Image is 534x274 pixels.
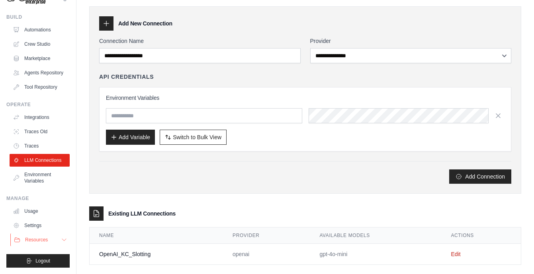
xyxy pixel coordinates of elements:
button: Add Variable [106,130,155,145]
td: gpt-4o-mini [310,244,441,265]
a: Integrations [10,111,70,124]
a: Crew Studio [10,38,70,51]
a: Edit [451,251,460,257]
button: Switch to Bulk View [160,130,227,145]
a: Agents Repository [10,66,70,79]
button: Resources [10,233,70,246]
div: Operate [6,101,70,108]
a: Environment Variables [10,168,70,187]
span: Logout [35,258,50,264]
label: Connection Name [99,37,301,45]
a: Traces Old [10,125,70,138]
div: Manage [6,195,70,202]
td: openai [223,244,310,265]
h3: Add New Connection [118,19,172,27]
td: OpenAI_KC_Slotting [90,244,223,265]
div: Build [6,14,70,20]
button: Logout [6,254,70,268]
a: Tool Repository [10,81,70,93]
th: Actions [441,227,521,244]
button: Add Connection [449,169,511,184]
span: Switch to Bulk View [173,133,221,141]
a: LLM Connections [10,154,70,167]
th: Provider [223,227,310,244]
th: Name [90,227,223,244]
h3: Existing LLM Connections [108,210,176,218]
a: Marketplace [10,52,70,65]
a: Settings [10,219,70,232]
h4: API Credentials [99,73,154,81]
a: Automations [10,23,70,36]
span: Resources [25,237,48,243]
a: Usage [10,205,70,218]
th: Available Models [310,227,441,244]
a: Traces [10,140,70,152]
h3: Environment Variables [106,94,505,102]
label: Provider [310,37,512,45]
